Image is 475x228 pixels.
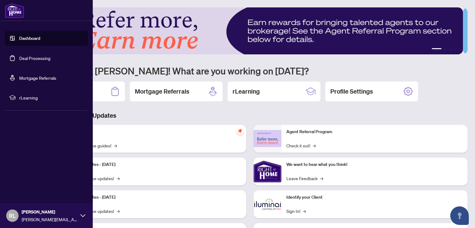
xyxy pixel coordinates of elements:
[313,142,316,149] span: →
[65,194,241,201] p: Platform Updates - [DATE]
[117,175,120,182] span: →
[432,48,442,51] button: 1
[286,129,463,135] p: Agent Referral Program
[450,206,469,225] button: Open asap
[65,129,241,135] p: Self-Help
[114,142,117,149] span: →
[286,175,323,182] a: Leave Feedback→
[454,48,456,51] button: 4
[135,87,189,96] h2: Mortgage Referrals
[303,208,306,214] span: →
[32,7,463,54] img: Slide 0
[65,161,241,168] p: Platform Updates - [DATE]
[286,208,306,214] a: Sign In!→
[19,94,83,101] span: rLearning
[286,194,463,201] p: Identify your Client
[254,190,281,218] img: Identify your Client
[19,55,50,61] a: Deal Processing
[286,142,316,149] a: Check it out!→
[330,87,373,96] h2: Profile Settings
[5,3,24,18] img: logo
[236,127,244,135] span: pushpin
[233,87,260,96] h2: rLearning
[19,36,40,41] a: Dashboard
[254,158,281,185] img: We want to hear what you think!
[320,175,323,182] span: →
[254,130,281,147] img: Agent Referral Program
[9,211,16,220] span: RL
[19,75,56,81] a: Mortgage Referrals
[286,161,463,168] p: We want to hear what you think!
[449,48,451,51] button: 3
[22,216,77,223] span: [PERSON_NAME][EMAIL_ADDRESS][PERSON_NAME][DOMAIN_NAME]
[117,208,120,214] span: →
[22,209,77,215] span: [PERSON_NAME]
[32,111,468,120] h3: Brokerage & Industry Updates
[444,48,447,51] button: 2
[459,48,461,51] button: 5
[32,65,468,77] h1: Welcome back [PERSON_NAME]! What are you working on [DATE]?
